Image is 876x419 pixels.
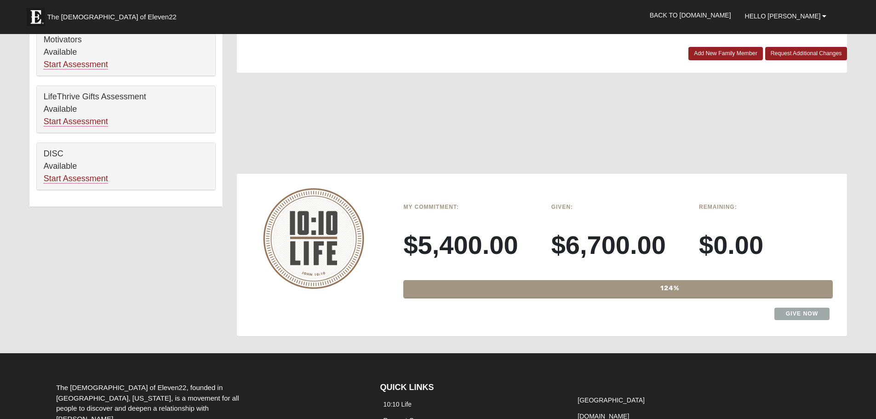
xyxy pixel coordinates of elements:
img: 10-10-Life-logo-round-no-scripture.png [263,188,364,289]
div: Motivators Available [37,29,215,76]
h3: $0.00 [699,230,833,260]
a: Start Assessment [44,174,108,184]
a: Add New Family Member [688,47,763,60]
a: Back to [DOMAIN_NAME] [643,4,738,27]
h3: $6,700.00 [551,230,685,260]
a: Hello [PERSON_NAME] [738,5,834,28]
h3: $5,400.00 [403,230,537,260]
span: The [DEMOGRAPHIC_DATA] of Eleven22 [47,12,177,22]
div: LifeThrive Gifts Assessment Available [37,86,215,133]
a: [GEOGRAPHIC_DATA] [578,396,645,404]
img: Eleven22 logo [27,8,45,26]
a: Start Assessment [44,60,108,69]
div: DISC Available [37,143,215,190]
a: Start Assessment [44,117,108,126]
h6: Remaining: [699,204,833,210]
a: Give Now [774,308,830,320]
h6: Given: [551,204,685,210]
a: 10:10 Life [384,401,412,408]
h4: QUICK LINKS [380,383,561,393]
a: The [DEMOGRAPHIC_DATA] of Eleven22 [22,3,206,26]
a: Request Additional Changes [765,47,847,60]
h6: My Commitment: [403,204,537,210]
span: Hello [PERSON_NAME] [745,12,821,20]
